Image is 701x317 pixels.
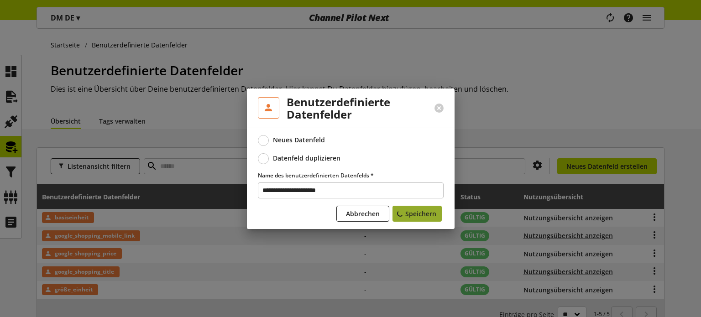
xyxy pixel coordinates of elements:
button: Abbrechen [336,206,389,222]
h2: Benutzerdefinierte Datenfelder [287,96,413,120]
span: Name des benutzerdefinierten Datenfelds * [258,171,374,179]
div: Neues Datenfeld [273,136,325,144]
div: Datenfeld duplizieren [273,154,340,162]
span: Abbrechen [346,209,380,218]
